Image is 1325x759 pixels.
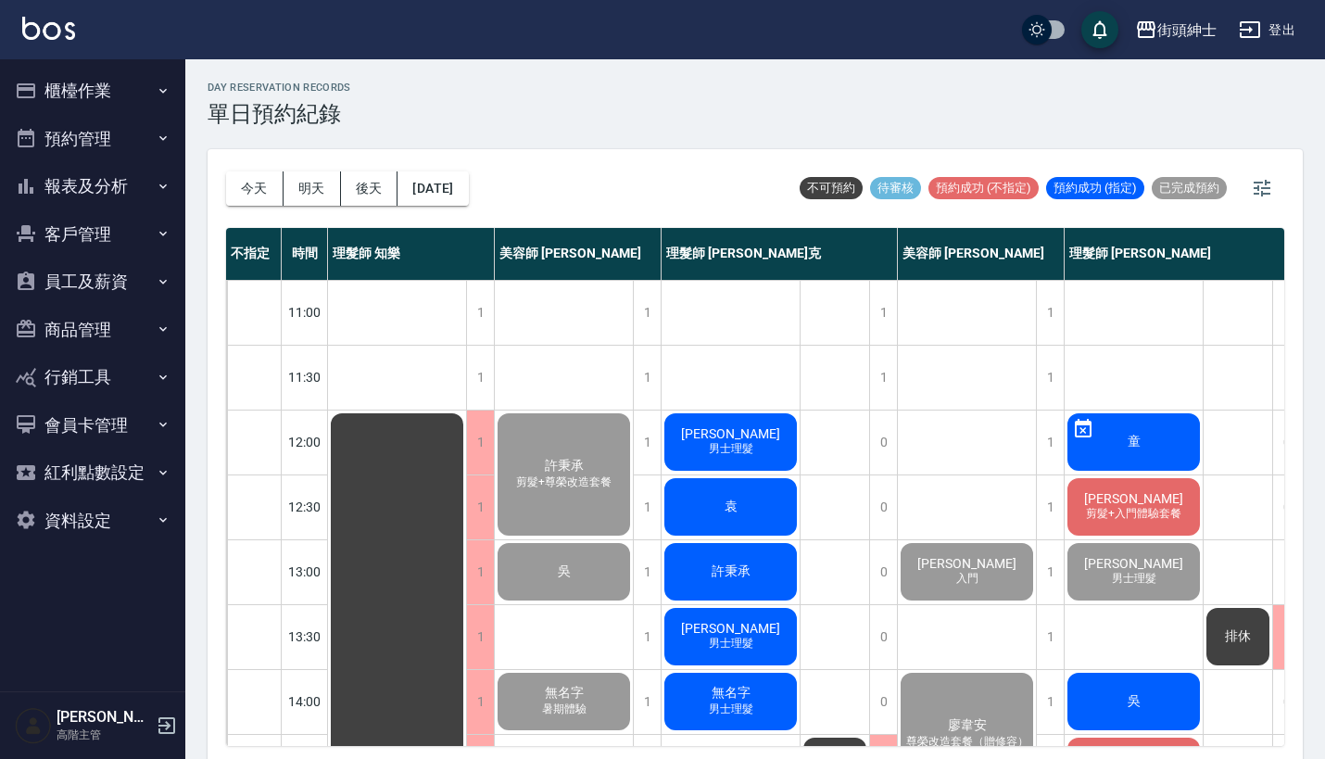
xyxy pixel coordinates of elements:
[282,228,328,280] div: 時間
[633,346,661,410] div: 1
[869,411,897,474] div: 0
[57,727,151,743] p: 高階主管
[633,475,661,539] div: 1
[397,171,468,206] button: [DATE]
[1221,628,1255,645] span: 排休
[1080,556,1187,571] span: [PERSON_NAME]
[554,563,574,580] span: 吳
[538,702,590,717] span: 暑期體驗
[1080,491,1187,506] span: [PERSON_NAME]
[953,571,982,587] span: 入門
[282,474,328,539] div: 12:30
[282,345,328,410] div: 11:30
[7,306,178,354] button: 商品管理
[1152,180,1227,196] span: 已完成預約
[928,180,1039,196] span: 預約成功 (不指定)
[541,685,587,702] span: 無名字
[708,563,754,580] span: 許秉承
[633,411,661,474] div: 1
[7,258,178,306] button: 員工及薪資
[541,458,587,474] span: 許秉承
[1036,475,1064,539] div: 1
[328,228,495,280] div: 理髮師 知樂
[1036,670,1064,734] div: 1
[57,708,151,727] h5: [PERSON_NAME]
[466,475,494,539] div: 1
[7,67,178,115] button: 櫃檯作業
[1108,571,1160,587] span: 男士理髮
[7,497,178,545] button: 資料設定
[7,210,178,259] button: 客戶管理
[633,281,661,345] div: 1
[869,475,897,539] div: 0
[1036,540,1064,604] div: 1
[512,474,615,490] span: 剪髮+尊榮改造套餐
[633,605,661,669] div: 1
[869,281,897,345] div: 1
[1065,228,1301,280] div: 理髮師 [PERSON_NAME]
[1231,13,1303,47] button: 登出
[705,441,757,457] span: 男士理髮
[1046,180,1144,196] span: 預約成功 (指定)
[708,685,754,702] span: 無名字
[466,605,494,669] div: 1
[7,115,178,163] button: 預約管理
[282,410,328,474] div: 12:00
[282,669,328,734] div: 14:00
[633,670,661,734] div: 1
[869,540,897,604] div: 0
[721,499,741,515] span: 袁
[869,670,897,734] div: 0
[633,540,661,604] div: 1
[800,180,863,196] span: 不可預約
[466,670,494,734] div: 1
[870,180,921,196] span: 待審核
[22,17,75,40] img: Logo
[495,228,662,280] div: 美容師 [PERSON_NAME]
[226,171,284,206] button: 今天
[208,82,351,94] h2: day Reservation records
[944,717,991,734] span: 廖韋安
[466,346,494,410] div: 1
[7,353,178,401] button: 行銷工具
[705,636,757,651] span: 男士理髮
[1157,19,1217,42] div: 街頭紳士
[1128,11,1224,49] button: 街頭紳士
[869,605,897,669] div: 0
[284,171,341,206] button: 明天
[466,281,494,345] div: 1
[898,228,1065,280] div: 美容師 [PERSON_NAME]
[282,539,328,604] div: 13:00
[662,228,898,280] div: 理髮師 [PERSON_NAME]克
[466,540,494,604] div: 1
[7,162,178,210] button: 報表及分析
[282,604,328,669] div: 13:30
[1036,411,1064,474] div: 1
[705,702,757,717] span: 男士理髮
[7,449,178,497] button: 紅利點數設定
[1082,506,1185,522] span: 剪髮+入門體驗套餐
[7,401,178,449] button: 會員卡管理
[282,280,328,345] div: 11:00
[914,556,1020,571] span: [PERSON_NAME]
[226,228,282,280] div: 不指定
[677,426,784,441] span: [PERSON_NAME]
[341,171,398,206] button: 後天
[1081,11,1118,48] button: save
[902,734,1032,750] span: 尊榮改造套餐（贈修容）
[1036,605,1064,669] div: 1
[1124,693,1144,710] span: 吳
[677,621,784,636] span: [PERSON_NAME]
[208,101,351,127] h3: 單日預約紀錄
[869,346,897,410] div: 1
[466,411,494,474] div: 1
[1036,281,1064,345] div: 1
[15,707,52,744] img: Person
[1036,346,1064,410] div: 1
[1124,434,1144,450] span: 童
